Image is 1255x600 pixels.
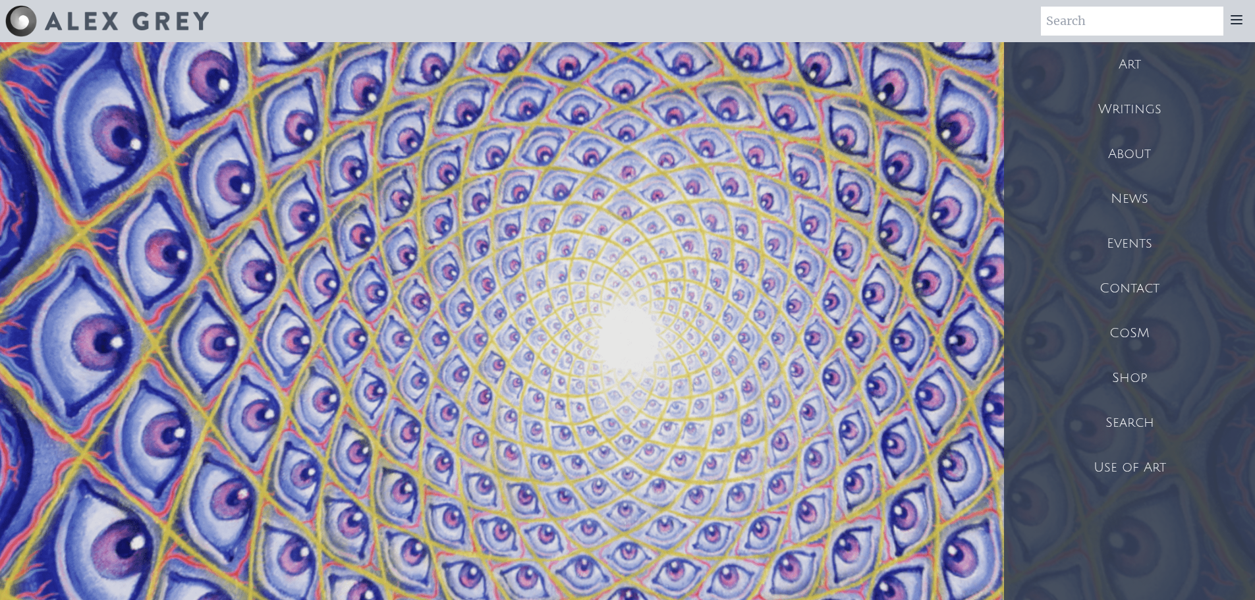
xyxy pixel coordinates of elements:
input: Search [1041,7,1223,36]
a: Search [1004,400,1255,445]
a: Shop [1004,356,1255,400]
a: Events [1004,221,1255,266]
a: CoSM [1004,311,1255,356]
a: Writings [1004,87,1255,132]
a: Use of Art [1004,445,1255,490]
a: News [1004,177,1255,221]
a: Contact [1004,266,1255,311]
a: About [1004,132,1255,177]
a: Art [1004,42,1255,87]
